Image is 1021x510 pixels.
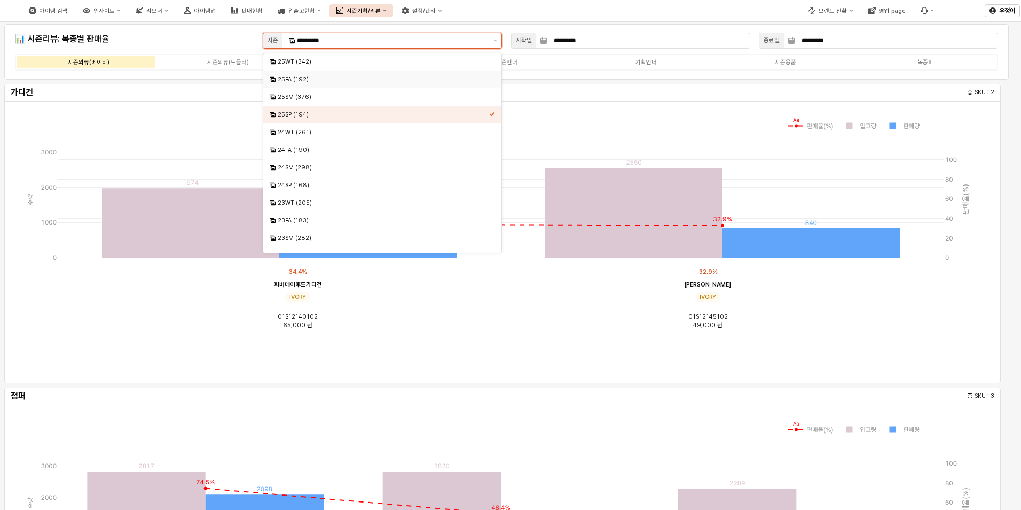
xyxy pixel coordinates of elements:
div: 설정/관리 [395,4,448,17]
div: 시즌의류(베이비) [68,59,109,66]
strong: 피버데이후드가디건 [274,281,322,288]
label: 시즌용품 [716,58,855,67]
div: 24SP (168) [278,181,489,189]
p: 65,000 원 [93,321,503,330]
p: 📊 시즌리뷰: 복종별 판매율 [15,33,254,45]
div: 아이템 검색 [40,7,68,14]
p: 우정아 [999,6,1015,15]
div: IVORY [289,292,306,302]
label: 시즌의류(베이비) [19,58,158,67]
p: 01S12145102 [503,313,913,322]
div: 아이템맵 [194,7,216,14]
div: 23WT (205) [278,199,489,207]
div: 시즌용품 [775,59,796,66]
text: Aa [793,421,799,427]
p: 총 SKU : 2 [502,88,994,97]
div: IVORY [700,292,716,302]
div: 판매현황 [224,4,269,17]
label: 복종X [855,58,994,67]
div: 23SM (282) [278,234,489,242]
div: 브랜드 전환 [819,7,847,14]
h5: 가디건 [11,87,502,98]
p: 총 SKU : 3 [502,392,994,401]
div: 24SM (298) [278,164,489,172]
div: 인사이트 [76,4,127,17]
div: 영업 page [879,7,906,14]
strong: 34.4% [289,268,307,275]
div: 입출고현황 [271,4,327,17]
div: 판매현황 [241,7,263,14]
div: 종료일 [764,36,780,45]
div: 시즌기획/리뷰 [347,7,381,14]
div: 24FA (190) [278,146,489,154]
div: 아이템맵 [177,4,222,17]
label: 기획언더 [576,58,716,67]
label: 시즌의류(토들러) [158,58,297,67]
div: 리오더 [146,7,162,14]
button: 제안 사항 표시 [489,33,501,48]
div: 브랜드 전환 [802,4,859,17]
label: 시즌언더 [437,58,576,67]
div: 23FA (183) [278,217,489,225]
div: 시즌의류(토들러) [207,59,249,66]
div: 25SP (194) [278,111,489,119]
div: 25FA (192) [278,75,489,83]
div: 시즌언더 [496,59,517,66]
text: Aa [793,117,799,123]
strong: 32.9% [698,268,717,275]
div: 영업 page [862,4,912,17]
div: 복종X [917,59,932,66]
div: 인사이트 [93,7,115,14]
div: 시작일 [516,36,532,45]
div: 시즌 [268,36,278,45]
div: Select an option [263,53,501,253]
div: 24WT (261) [278,128,489,136]
p: 01S12140102 [93,313,503,322]
div: 버그 제보 및 기능 개선 요청 [914,4,940,17]
div: 25WT (342) [278,58,489,66]
div: 입출고현황 [288,7,315,14]
div: 25SM (376) [278,93,489,101]
div: 23SP (169) [278,252,489,260]
p: 49,000 원 [503,321,913,330]
div: 시즌기획/리뷰 [329,4,393,17]
strong: [PERSON_NAME] [685,281,731,288]
h5: 점퍼 [11,391,502,401]
div: 리오더 [129,4,175,17]
div: 아이템 검색 [22,4,74,17]
div: 기획언더 [635,59,657,66]
div: 설정/관리 [412,7,436,14]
